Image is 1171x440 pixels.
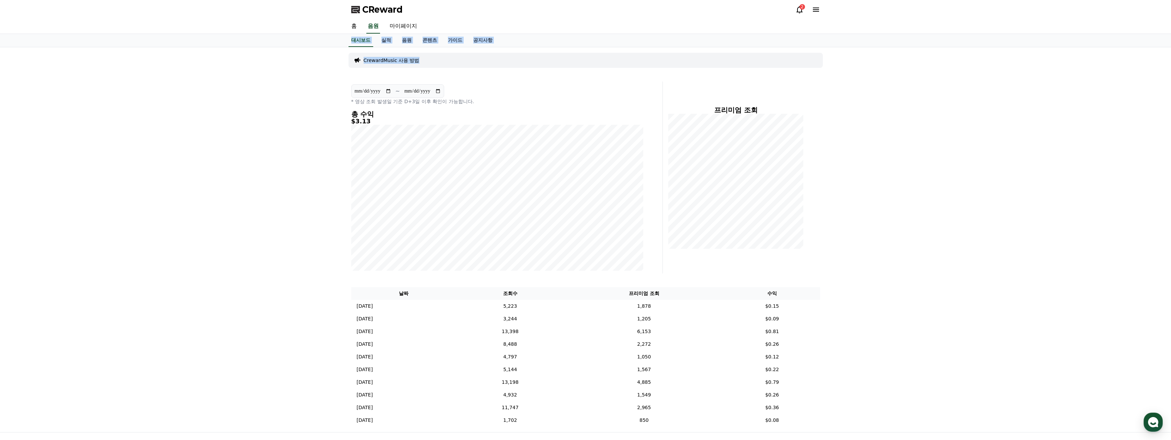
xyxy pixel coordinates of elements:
[724,300,820,313] td: $0.15
[456,287,564,300] th: 조회수
[357,328,373,335] p: [DATE]
[724,325,820,338] td: $0.81
[724,287,820,300] th: 수익
[456,414,564,427] td: 1,702
[362,4,403,15] span: CReward
[357,404,373,411] p: [DATE]
[346,19,362,34] a: 홈
[357,391,373,399] p: [DATE]
[724,351,820,363] td: $0.12
[22,228,26,233] span: 홈
[351,110,643,118] h4: 총 수익
[351,4,403,15] a: CReward
[357,353,373,360] p: [DATE]
[351,98,643,105] p: * 영상 조회 발생일 기준 D+3일 이후 확인이 가능합니다.
[564,313,724,325] td: 1,205
[724,363,820,376] td: $0.22
[724,338,820,351] td: $0.26
[724,414,820,427] td: $0.08
[88,217,132,234] a: 설정
[724,389,820,401] td: $0.26
[442,34,468,47] a: 가이드
[564,287,724,300] th: 프리미엄 조회
[456,351,564,363] td: 4,797
[456,313,564,325] td: 3,244
[351,287,456,300] th: 날짜
[364,57,419,64] a: CrewardMusic 사용 방법
[564,376,724,389] td: 4,885
[351,118,643,125] h5: $3.13
[366,19,380,34] a: 음원
[564,351,724,363] td: 1,050
[724,376,820,389] td: $0.79
[397,34,417,47] a: 음원
[456,401,564,414] td: 11,747
[395,87,400,95] p: ~
[357,379,373,386] p: [DATE]
[45,217,88,234] a: 대화
[724,401,820,414] td: $0.36
[456,325,564,338] td: 13,398
[349,34,373,47] a: 대시보드
[106,228,114,233] span: 설정
[384,19,423,34] a: 마이페이지
[456,300,564,313] td: 5,223
[564,338,724,351] td: 2,272
[456,376,564,389] td: 13,198
[2,217,45,234] a: 홈
[564,300,724,313] td: 1,878
[456,338,564,351] td: 8,488
[668,106,804,114] h4: 프리미엄 조회
[564,414,724,427] td: 850
[564,363,724,376] td: 1,567
[456,363,564,376] td: 5,144
[800,4,805,10] div: 2
[63,228,71,233] span: 대화
[417,34,442,47] a: 콘텐츠
[724,313,820,325] td: $0.09
[456,389,564,401] td: 4,932
[564,401,724,414] td: 2,965
[357,303,373,310] p: [DATE]
[564,389,724,401] td: 1,549
[376,34,397,47] a: 실적
[357,315,373,322] p: [DATE]
[468,34,498,47] a: 공지사항
[357,417,373,424] p: [DATE]
[357,341,373,348] p: [DATE]
[795,5,804,14] a: 2
[357,366,373,373] p: [DATE]
[564,325,724,338] td: 6,153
